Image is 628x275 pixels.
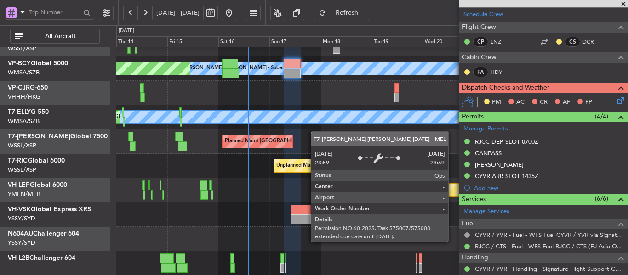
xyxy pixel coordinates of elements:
div: CANPASS [475,149,502,157]
span: VP-CJR [8,84,30,91]
div: RJCC DEP SLOT 0700Z [475,138,538,146]
span: CR [540,98,548,107]
div: CS [565,37,580,47]
button: Refresh [314,6,369,20]
span: Fuel [462,219,474,229]
span: Cabin Crew [462,52,497,63]
a: VP-CJRG-650 [8,84,48,91]
a: VP-BCYGlobal 5000 [8,60,68,67]
a: CYVR / YVR - Handling - Signature Flight Support CYVR / YVR [475,265,623,273]
span: (4/4) [595,112,608,121]
a: RJCC / CTS - Fuel - WFS Fuel RJCC / CTS (EJ Asia Only) [475,242,623,250]
a: YMEN/MEB [8,190,40,198]
span: VH-VSK [8,206,31,213]
div: [DATE] [119,27,134,35]
a: YSSY/SYD [8,214,35,223]
div: [PERSON_NAME] [475,161,524,168]
span: AF [563,98,570,107]
div: Mon 18 [321,36,372,47]
a: HDY [491,68,511,76]
span: Flight Crew [462,22,496,33]
a: WSSL/XSP [8,166,36,174]
a: Manage Services [463,207,509,216]
div: Sun 17 [269,36,320,47]
div: Add new [474,184,623,192]
a: VH-L2BChallenger 604 [8,255,75,261]
span: [DATE] - [DATE] [156,9,200,17]
div: Tue 19 [372,36,423,47]
span: (6/6) [595,194,608,203]
span: Refresh [328,10,366,16]
a: N604AUChallenger 604 [8,230,79,237]
a: VHHH/HKG [8,93,40,101]
span: T7-[PERSON_NAME] [8,133,70,140]
a: YSSY/SYD [8,239,35,247]
a: T7-ELLYG-550 [8,109,49,115]
a: WSSL/XSP [8,141,36,150]
div: Unplanned Maint [GEOGRAPHIC_DATA] (Seletar) [276,159,391,173]
div: FA [473,67,488,77]
a: DCR [582,38,603,46]
a: Schedule Crew [463,10,503,19]
div: Wed 20 [423,36,474,47]
span: VP-BCY [8,60,31,67]
span: Handling [462,253,488,263]
span: Services [462,194,486,205]
a: CYVR / YVR - Fuel - WFS Fuel CYVR / YVR via Signature Flight Support (EJ Asia Only) [475,231,623,239]
span: T7-ELLY [8,109,31,115]
div: Sat 16 [218,36,269,47]
span: FP [585,98,592,107]
span: AC [516,98,525,107]
span: N604AU [8,230,33,237]
span: VH-LEP [8,182,30,188]
div: Fri 15 [167,36,218,47]
a: T7-[PERSON_NAME]Global 7500 [8,133,108,140]
div: Planned Maint [GEOGRAPHIC_DATA] (Seletar) [225,135,333,148]
div: CYVR ARR SLOT 1435Z [475,172,538,180]
a: LNZ [491,38,511,46]
input: Trip Number [29,6,80,19]
button: All Aircraft [10,29,100,44]
span: Permits [462,112,484,122]
span: PM [492,98,501,107]
a: VH-LEPGlobal 6000 [8,182,67,188]
a: WMSA/SZB [8,117,40,125]
a: VH-VSKGlobal Express XRS [8,206,91,213]
div: Unplanned Maint Wichita (Wichita Mid-continent) [323,183,437,197]
span: Dispatch Checks and Weather [462,83,549,93]
span: VH-L2B [8,255,29,261]
div: CP [473,37,488,47]
div: Thu 14 [116,36,167,47]
span: T7-RIC [8,157,28,164]
span: All Aircraft [24,33,97,39]
a: T7-RICGlobal 6000 [8,157,65,164]
a: Manage Permits [463,124,508,134]
a: WMSA/SZB [8,68,40,77]
a: WSSL/XSP [8,44,36,52]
